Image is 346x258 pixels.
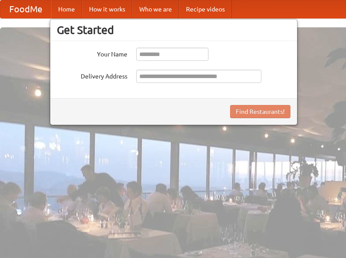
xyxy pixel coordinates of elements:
[57,70,127,81] label: Delivery Address
[179,0,232,18] a: Recipe videos
[57,48,127,59] label: Your Name
[51,0,82,18] a: Home
[57,23,290,37] h3: Get Started
[132,0,179,18] a: Who we are
[82,0,132,18] a: How it works
[0,0,51,18] a: FoodMe
[230,105,290,118] button: Find Restaurants!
